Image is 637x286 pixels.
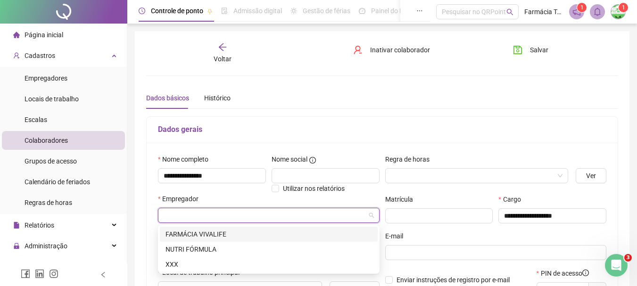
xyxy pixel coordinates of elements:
[370,45,430,55] span: Inativar colaborador
[416,8,423,14] span: ellipsis
[541,268,589,278] span: PIN de acesso
[513,45,522,55] span: save
[572,8,581,16] span: notification
[619,3,628,12] sup: Atualize o seu contato no menu Meus Dados
[233,7,282,15] span: Admissão digital
[139,8,145,14] span: clock-circle
[385,231,409,241] label: E-mail
[25,137,68,144] span: Colaboradores
[385,154,436,164] label: Regra de horas
[25,52,55,59] span: Cadastros
[524,7,563,17] span: Farmácia Total da Ilha
[359,8,365,14] span: dashboard
[346,42,437,57] button: Inativar colaborador
[25,242,67,250] span: Administração
[158,194,205,204] label: Empregador
[160,257,378,272] div: XXX
[530,45,548,55] span: Salvar
[35,269,44,278] span: linkedin
[100,271,107,278] span: left
[498,194,527,204] label: Cargo
[605,254,628,277] iframe: Intercom live chat
[272,154,307,164] span: Nome social
[611,5,625,19] img: 24846
[353,45,363,55] span: user-delete
[25,199,72,206] span: Regras de horas
[290,8,297,14] span: sun
[165,244,372,254] div: NUTRI FÓRMULA
[25,116,47,123] span: Escalas
[13,243,20,249] span: lock
[25,95,79,103] span: Locais de trabalho
[586,171,596,181] span: Ver
[580,4,584,11] span: 1
[158,267,246,278] label: Local de trabalho principal
[207,8,213,14] span: pushpin
[506,8,513,16] span: search
[151,7,203,15] span: Controle de ponto
[221,8,228,14] span: file-done
[385,194,419,204] label: Matrícula
[13,32,20,38] span: home
[49,269,58,278] span: instagram
[158,154,215,164] label: Nome completo
[21,269,30,278] span: facebook
[25,74,67,82] span: Empregadores
[25,221,54,229] span: Relatórios
[506,42,555,57] button: Salvar
[283,185,345,192] span: Utilizar nos relatórios
[622,4,625,11] span: 1
[13,52,20,59] span: user-add
[165,259,372,270] div: XXX
[371,7,408,15] span: Painel do DP
[146,93,189,103] div: Dados básicos
[309,157,316,163] span: info-circle
[624,254,632,261] span: 3
[577,3,587,12] sup: 1
[13,222,20,229] span: file
[303,7,350,15] span: Gestão de férias
[160,242,378,257] div: NUTRI FÓRMULA FARMÁCIA COM MANIPULAÇÃO
[582,270,589,276] span: info-circle
[593,8,602,16] span: bell
[165,229,372,239] div: FARMÁCIA VIVALIFE
[158,124,606,135] h5: Dados gerais
[204,93,231,103] div: Histórico
[25,178,90,186] span: Calendário de feriados
[576,168,606,183] button: Ver
[25,31,63,39] span: Página inicial
[25,263,61,270] span: Exportações
[397,276,510,284] span: Enviar instruções de registro por e-mail
[218,42,227,52] span: arrow-left
[214,55,232,63] span: Voltar
[25,157,77,165] span: Grupos de acesso
[160,227,378,242] div: Farmácia Total da Ilha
